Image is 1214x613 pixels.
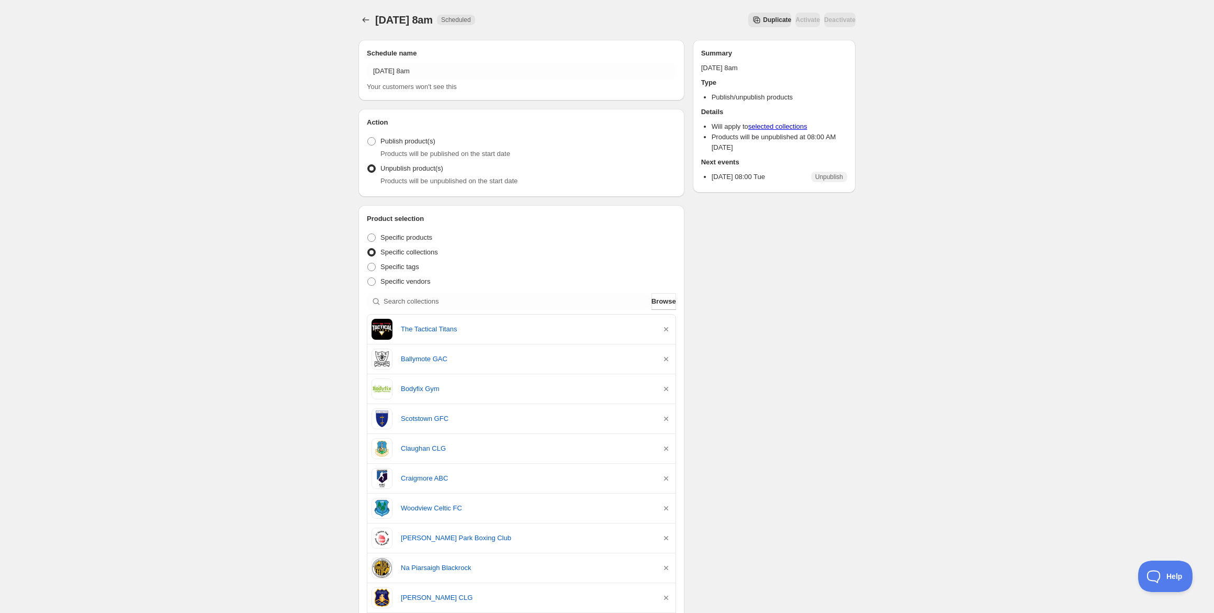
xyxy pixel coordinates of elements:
[815,173,843,181] span: Unpublish
[367,117,676,128] h2: Action
[712,132,847,153] li: Products will be unpublished at 08:00 AM [DATE]
[401,414,653,424] a: Scotstown GFC
[380,277,430,285] span: Specific vendors
[367,48,676,59] h2: Schedule name
[712,92,847,103] li: Publish/unpublish products
[375,14,433,26] span: [DATE] 8am
[401,443,653,454] a: Claughan CLG
[701,107,847,117] h2: Details
[380,263,419,271] span: Specific tags
[763,16,791,24] span: Duplicate
[380,150,510,158] span: Products will be published on the start date
[367,83,457,91] span: Your customers won't see this
[651,296,676,307] span: Browse
[748,122,807,130] a: selected collections
[701,77,847,88] h2: Type
[712,121,847,132] li: Will apply to
[380,177,518,185] span: Products will be unpublished on the start date
[701,48,847,59] h2: Summary
[358,13,373,27] button: Schedules
[401,384,653,394] a: Bodyfix Gym
[701,63,847,73] p: [DATE] 8am
[384,293,649,310] input: Search collections
[712,172,765,182] p: [DATE] 08:00 Tue
[401,533,653,543] a: [PERSON_NAME] Park Boxing Club
[380,233,432,241] span: Specific products
[401,324,653,335] a: The Tactical Titans
[701,157,847,168] h2: Next events
[401,593,653,603] a: [PERSON_NAME] CLG
[380,137,435,145] span: Publish product(s)
[401,563,653,573] a: Na Piarsaigh Blackrock
[401,473,653,484] a: Craigmore ABC
[441,16,471,24] span: Scheduled
[748,13,791,27] button: Secondary action label
[380,164,443,172] span: Unpublish product(s)
[401,354,653,364] a: Ballymote GAC
[1138,561,1193,592] iframe: Toggle Customer Support
[401,503,653,514] a: Woodview Celtic FC
[380,248,438,256] span: Specific collections
[367,214,676,224] h2: Product selection
[651,293,676,310] button: Browse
